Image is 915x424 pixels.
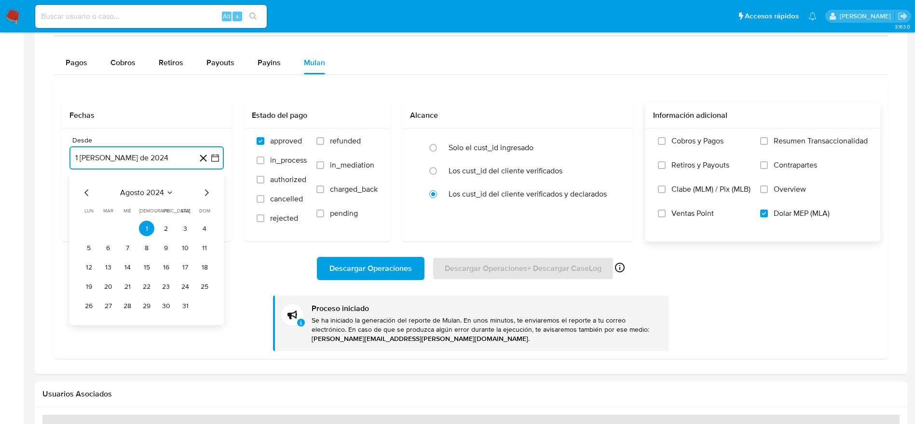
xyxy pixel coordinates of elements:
[745,11,799,21] span: Accesos rápidos
[236,12,239,21] span: s
[895,23,910,30] span: 3.163.0
[243,10,263,23] button: search-icon
[223,12,231,21] span: Alt
[898,11,908,21] a: Salir
[35,10,267,23] input: Buscar usuario o caso...
[808,12,817,20] a: Notificaciones
[42,389,900,399] h2: Usuarios Asociados
[840,12,894,21] p: elaine.mcfarlane@mercadolibre.com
